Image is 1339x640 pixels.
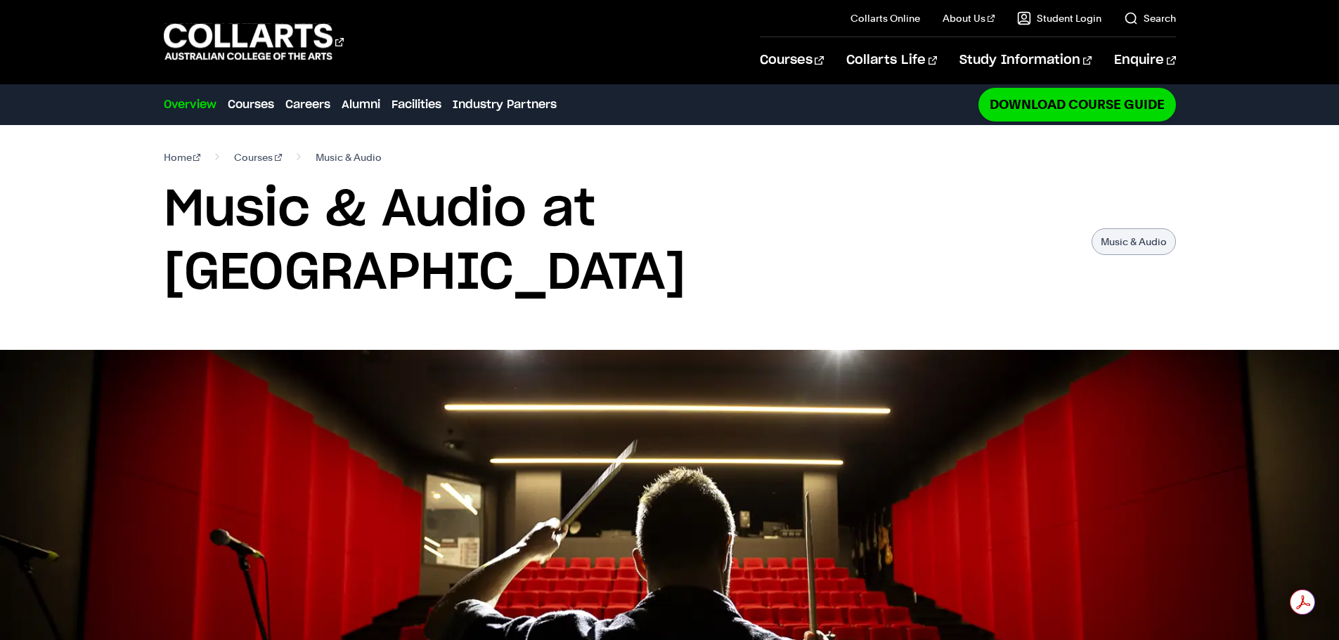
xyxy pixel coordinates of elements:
a: Courses [234,148,282,167]
span: Music & Audio [316,148,382,167]
a: Home [164,148,201,167]
a: Search [1124,11,1176,25]
a: Careers [285,96,330,113]
p: Music & Audio [1092,228,1176,255]
a: Industry Partners [453,96,557,113]
a: Download Course Guide [978,88,1176,121]
a: Alumni [342,96,380,113]
a: About Us [943,11,995,25]
div: Go to homepage [164,22,344,62]
a: Enquire [1114,37,1175,84]
a: Overview [164,96,216,113]
a: Courses [760,37,824,84]
a: Courses [228,96,274,113]
a: Collarts Online [850,11,920,25]
a: Collarts Life [846,37,937,84]
h1: Music & Audio at [GEOGRAPHIC_DATA] [164,178,1078,305]
a: Study Information [959,37,1092,84]
a: Student Login [1017,11,1101,25]
a: Facilities [392,96,441,113]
